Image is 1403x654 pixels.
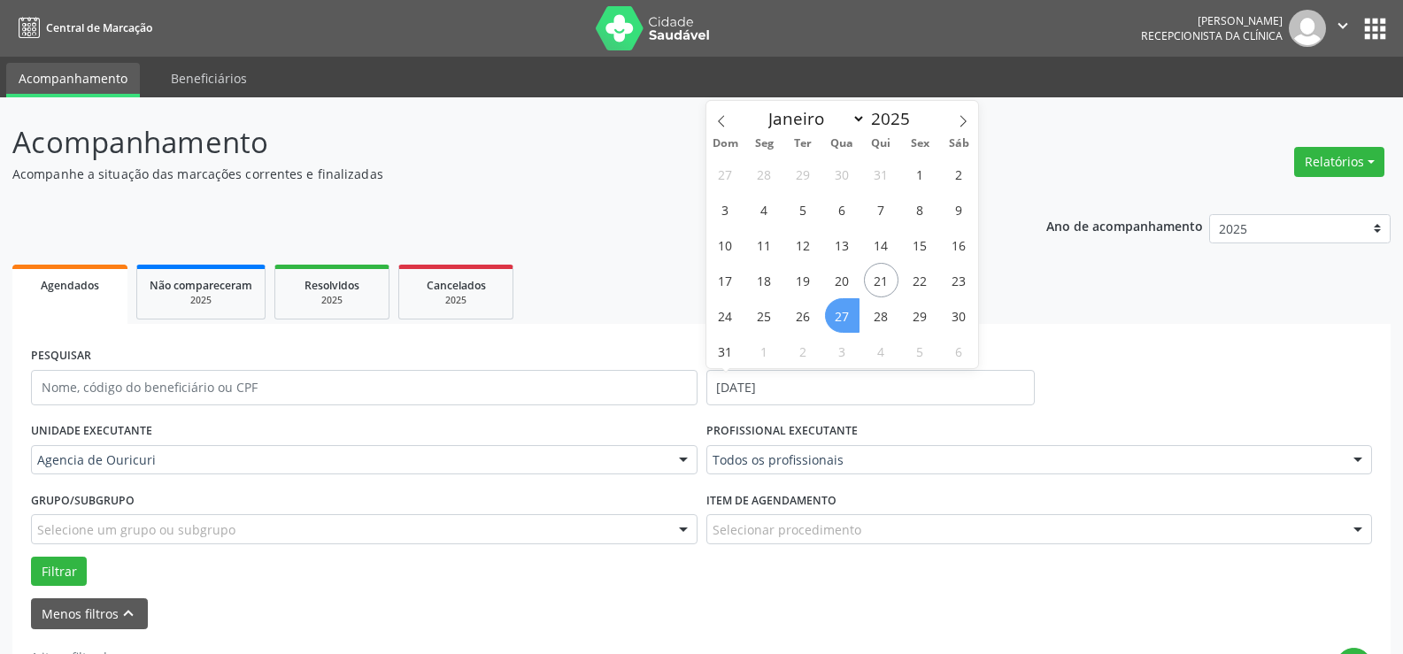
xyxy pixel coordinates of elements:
span: Agosto 8, 2025 [903,192,937,227]
span: Setembro 6, 2025 [942,334,976,368]
span: Agosto 1, 2025 [903,157,937,191]
span: Agosto 24, 2025 [708,298,743,333]
a: Acompanhamento [6,63,140,97]
span: Agosto 30, 2025 [942,298,976,333]
select: Month [760,106,867,131]
span: Julho 27, 2025 [708,157,743,191]
button: Filtrar [31,557,87,587]
span: Agosto 11, 2025 [747,227,782,262]
span: Agosto 4, 2025 [747,192,782,227]
div: 2025 [150,294,252,307]
input: Year [866,107,924,130]
span: Agosto 23, 2025 [942,263,976,297]
span: Resolvidos [304,278,359,293]
button: apps [1360,13,1391,44]
span: Agosto 31, 2025 [708,334,743,368]
span: Agosto 29, 2025 [903,298,937,333]
button:  [1326,10,1360,47]
span: Agosto 25, 2025 [747,298,782,333]
span: Qui [861,138,900,150]
span: Julho 31, 2025 [864,157,898,191]
span: Agosto 10, 2025 [708,227,743,262]
span: Cancelados [427,278,486,293]
span: Agosto 7, 2025 [864,192,898,227]
span: Agosto 6, 2025 [825,192,860,227]
span: Todos os profissionais [713,451,1337,469]
img: img [1289,10,1326,47]
span: Agosto 14, 2025 [864,227,898,262]
span: Selecione um grupo ou subgrupo [37,520,235,539]
i: keyboard_arrow_up [119,604,138,623]
input: Selecione um intervalo [706,370,1035,405]
p: Ano de acompanhamento [1046,214,1203,236]
label: PROFISSIONAL EXECUTANTE [706,418,858,445]
span: Agosto 22, 2025 [903,263,937,297]
input: Nome, código do beneficiário ou CPF [31,370,698,405]
span: Agosto 15, 2025 [903,227,937,262]
label: UNIDADE EXECUTANTE [31,418,152,445]
span: Julho 29, 2025 [786,157,821,191]
span: Julho 30, 2025 [825,157,860,191]
span: Agencia de Ouricuri [37,451,661,469]
span: Agosto 16, 2025 [942,227,976,262]
span: Central de Marcação [46,20,152,35]
span: Setembro 3, 2025 [825,334,860,368]
span: Qua [822,138,861,150]
label: Item de agendamento [706,487,836,514]
span: Não compareceram [150,278,252,293]
span: Agosto 26, 2025 [786,298,821,333]
div: 2025 [412,294,500,307]
span: Setembro 2, 2025 [786,334,821,368]
span: Agosto 5, 2025 [786,192,821,227]
p: Acompanhe a situação das marcações correntes e finalizadas [12,165,977,183]
span: Selecionar procedimento [713,520,861,539]
label: PESQUISAR [31,342,91,370]
span: Recepcionista da clínica [1141,28,1283,43]
p: Acompanhamento [12,120,977,165]
span: Agosto 2, 2025 [942,157,976,191]
span: Agendados [41,278,99,293]
span: Agosto 21, 2025 [864,263,898,297]
span: Agosto 18, 2025 [747,263,782,297]
a: Central de Marcação [12,13,152,42]
label: Grupo/Subgrupo [31,487,135,514]
span: Agosto 28, 2025 [864,298,898,333]
span: Julho 28, 2025 [747,157,782,191]
span: Agosto 13, 2025 [825,227,860,262]
div: [PERSON_NAME] [1141,13,1283,28]
i:  [1333,16,1353,35]
span: Dom [706,138,745,150]
span: Agosto 9, 2025 [942,192,976,227]
span: Setembro 5, 2025 [903,334,937,368]
span: Agosto 17, 2025 [708,263,743,297]
span: Setembro 1, 2025 [747,334,782,368]
span: Seg [744,138,783,150]
button: Menos filtroskeyboard_arrow_up [31,598,148,629]
span: Setembro 4, 2025 [864,334,898,368]
div: 2025 [288,294,376,307]
span: Agosto 3, 2025 [708,192,743,227]
button: Relatórios [1294,147,1384,177]
span: Agosto 12, 2025 [786,227,821,262]
span: Sáb [939,138,978,150]
span: Sex [900,138,939,150]
span: Agosto 27, 2025 [825,298,860,333]
span: Agosto 20, 2025 [825,263,860,297]
span: Agosto 19, 2025 [786,263,821,297]
span: Ter [783,138,822,150]
a: Beneficiários [158,63,259,94]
